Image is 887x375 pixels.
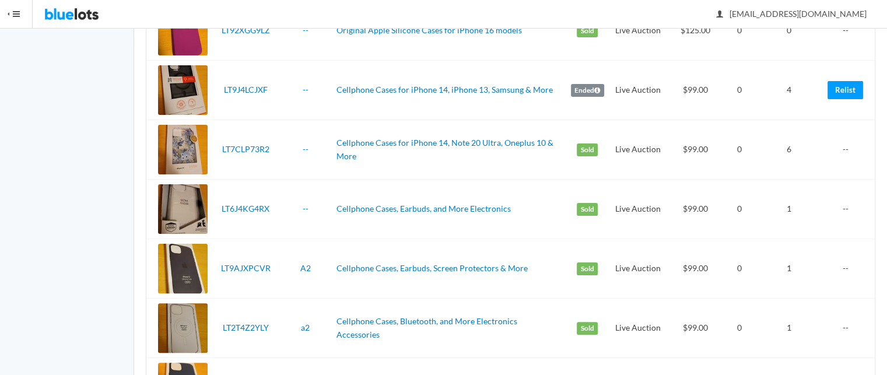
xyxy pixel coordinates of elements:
a: -- [302,144,308,154]
td: $99.00 [667,239,724,299]
span: [EMAIL_ADDRESS][DOMAIN_NAME] [717,9,867,19]
td: $99.00 [667,61,724,120]
td: 0 [724,1,755,61]
td: -- [823,180,875,239]
td: 0 [724,61,755,120]
a: A2 [300,263,310,273]
label: Sold [577,143,598,156]
a: -- [302,85,308,94]
a: Cellphone Cases for iPhone 14, Note 20 Ultra, Oneplus 10 & More [336,138,553,161]
ion-icon: person [714,9,725,20]
td: Live Auction [609,1,668,61]
label: Ended [571,84,604,97]
a: Cellphone Cases, Bluetooth, and More Electronics Accessories [336,316,517,339]
label: Sold [577,24,598,37]
a: Relist [828,81,863,99]
td: Live Auction [609,239,668,299]
a: Original Apple Silicone Cases for iPhone 16 models [336,25,522,35]
td: $125.00 [667,1,724,61]
a: LT6J4KG4RX [222,204,269,213]
td: $99.00 [667,299,724,358]
a: -- [302,25,308,35]
td: 1 [755,180,823,239]
td: 0 [724,299,755,358]
td: $99.00 [667,180,724,239]
a: LT7CLP73R2 [222,144,269,154]
td: 4 [755,61,823,120]
td: Live Auction [609,299,668,358]
td: -- [823,299,875,358]
td: 1 [755,299,823,358]
label: Sold [577,203,598,216]
a: LT92XGG9LZ [222,25,270,35]
a: LT9J4LCJXF [224,85,268,94]
a: Cellphone Cases, Earbuds, and More Electronics [336,204,511,213]
label: Sold [577,262,598,275]
td: Live Auction [609,120,668,180]
td: 0 [724,180,755,239]
a: LT9AJXPCVR [221,263,271,273]
td: 1 [755,239,823,299]
td: -- [823,239,875,299]
a: LT2T4Z2YLY [223,323,269,332]
a: Cellphone Cases, Earbuds, Screen Protectors & More [336,263,528,273]
td: 0 [724,120,755,180]
td: -- [823,1,875,61]
a: -- [302,204,308,213]
td: -- [823,120,875,180]
td: 0 [755,1,823,61]
a: Cellphone Cases for iPhone 14, iPhone 13, Samsung & More [336,85,553,94]
td: $99.00 [667,120,724,180]
td: 0 [724,239,755,299]
label: Sold [577,322,598,335]
td: Live Auction [609,61,668,120]
td: Live Auction [609,180,668,239]
td: 6 [755,120,823,180]
a: a2 [301,323,310,332]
